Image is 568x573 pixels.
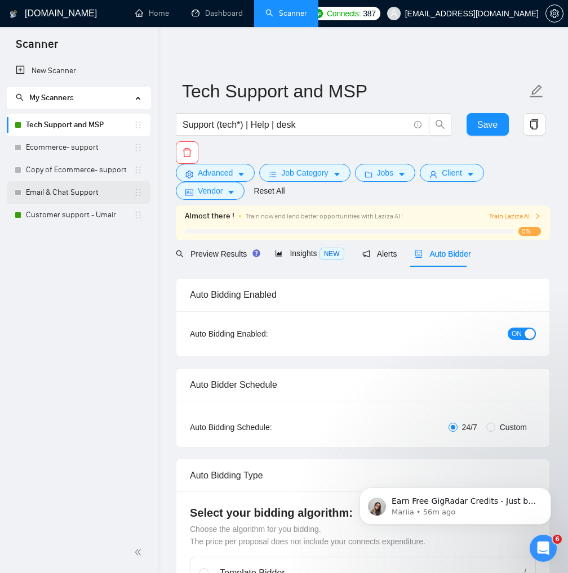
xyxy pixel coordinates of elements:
button: search [429,113,451,136]
span: delete [176,147,198,158]
a: Reset All [254,185,285,197]
span: folder [365,170,372,178]
button: userClientcaret-down [420,164,484,182]
a: Customer support - Umair [26,204,134,226]
span: Save [477,118,498,132]
iframe: Intercom live chat [530,535,557,562]
span: copy [523,119,545,129]
h4: Select your bidding algorithm: [190,505,536,521]
span: edit [529,84,544,99]
span: My Scanners [29,93,74,102]
div: Auto Bidding Enabled: [190,328,305,340]
span: user [429,170,437,178]
span: Vendor [198,185,223,197]
span: Custom [495,421,531,433]
span: double-left [134,547,145,558]
a: searchScanner [265,8,307,18]
span: 0% [518,227,541,236]
span: Advanced [198,167,233,179]
input: Scanner name... [182,77,527,105]
a: Ecommerce- support [26,136,134,159]
span: robot [415,250,423,258]
span: caret-down [398,170,406,178]
span: caret-down [333,170,341,178]
a: homeHome [135,8,169,18]
li: Customer support - Umair [7,204,150,226]
span: holder [134,120,143,129]
a: Tech Support and MSP [26,114,134,136]
a: setting [545,9,563,18]
span: right [534,213,541,220]
span: caret-down [227,188,235,196]
div: Auto Bidding Enabled [190,279,536,311]
button: idcardVendorcaret-down [176,182,245,200]
span: Train now and land better opportunities with Laziza AI ! [246,212,403,220]
span: Client [442,167,462,179]
li: Tech Support and MSP [7,114,150,136]
button: Save [467,113,509,136]
span: idcard [185,188,193,196]
span: 6 [553,535,562,544]
input: Search Freelance Jobs... [183,118,409,132]
a: dashboardDashboard [192,8,243,18]
span: search [176,250,184,258]
div: Auto Bidder Schedule [190,369,536,401]
button: Train Laziza AI [489,211,541,222]
button: delete [176,141,198,164]
button: barsJob Categorycaret-down [259,164,350,182]
span: caret-down [467,170,474,178]
div: Auto Bidding Type [190,459,536,491]
span: user [390,10,398,17]
span: Auto Bidder [415,249,471,258]
li: Copy of Ecommerce- support [7,159,150,181]
span: Scanner [7,36,67,60]
span: search [429,119,451,129]
span: holder [134,143,143,152]
img: upwork-logo.png [314,9,323,18]
span: caret-down [237,170,245,178]
span: Jobs [377,167,394,179]
button: settingAdvancedcaret-down [176,164,255,182]
button: setting [545,5,563,23]
a: Email & Chat Support [26,181,134,204]
span: setting [546,9,563,18]
span: holder [134,188,143,197]
span: NEW [319,248,344,260]
li: Ecommerce- support [7,136,150,159]
span: setting [185,170,193,178]
span: Preview Results [176,249,257,258]
span: holder [134,165,143,174]
span: ON [512,328,522,340]
li: New Scanner [7,60,150,82]
button: folderJobscaret-down [355,164,416,182]
span: Connects: [327,7,361,20]
a: New Scanner [16,60,141,82]
img: logo [10,5,17,23]
span: 24/7 [458,421,482,433]
span: 387 [363,7,375,20]
span: holder [134,211,143,220]
div: Auto Bidding Schedule: [190,421,305,433]
span: notification [362,250,370,258]
span: Almost there ! [185,210,234,222]
button: copy [523,113,545,136]
span: search [16,93,24,101]
span: area-chart [275,249,283,257]
span: Alerts [362,249,397,258]
iframe: Intercom notifications message [343,464,568,543]
span: Job Category [281,167,328,179]
a: Copy of Ecommerce- support [26,159,134,181]
span: bars [269,170,277,178]
span: Choose the algorithm for you bidding. The price per proposal does not include your connects expen... [190,525,425,546]
span: My Scanners [16,93,74,102]
span: info-circle [414,121,421,128]
li: Email & Chat Support [7,181,150,204]
div: Tooltip anchor [251,248,261,258]
span: Insights [275,249,344,258]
